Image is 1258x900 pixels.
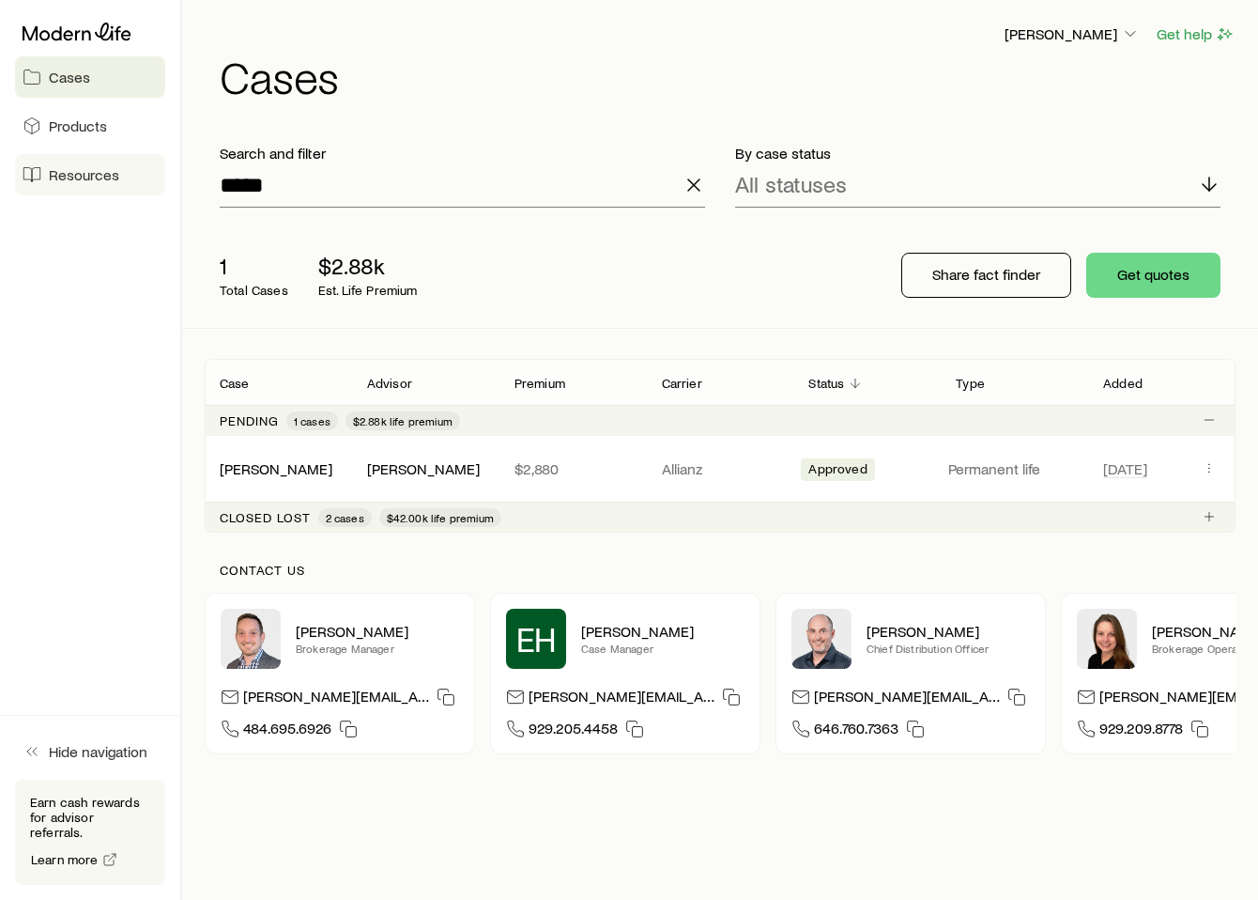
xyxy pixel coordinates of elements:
p: $2,880 [514,459,632,478]
p: By case status [735,144,1220,163]
span: [DATE] [1103,459,1147,478]
button: Get help [1156,23,1235,45]
p: Type [956,376,985,391]
span: 646.760.7363 [814,719,898,744]
p: [PERSON_NAME] [296,622,459,641]
span: Resources [49,165,119,184]
div: Earn cash rewards for advisor referrals.Learn more [15,780,165,885]
p: [PERSON_NAME] [581,622,744,641]
span: EH [516,620,557,658]
a: Products [15,105,165,147]
p: Search and filter [220,144,705,163]
span: Cases [49,68,90,86]
p: [PERSON_NAME] [1005,24,1140,43]
span: 929.209.8778 [1099,719,1183,744]
div: [PERSON_NAME] [220,459,332,479]
h1: Cases [220,54,1235,99]
p: Contact us [220,563,1220,578]
span: 929.205.4458 [529,719,618,744]
button: [PERSON_NAME] [1004,23,1141,46]
img: Dan Pierson [791,609,851,669]
div: Client cases [205,359,1235,533]
p: Permanent life [948,459,1081,478]
p: Chief Distribution Officer [867,641,1030,656]
span: 484.695.6926 [243,719,331,744]
div: [PERSON_NAME] [367,459,480,479]
p: Added [1103,376,1143,391]
p: Case Manager [581,641,744,656]
p: Earn cash rewards for advisor referrals. [30,795,150,840]
p: Advisor [367,376,412,391]
img: Ellen Wall [1077,609,1137,669]
p: [PERSON_NAME][EMAIL_ADDRESS][DOMAIN_NAME] [243,687,429,712]
a: [PERSON_NAME] [220,459,332,477]
p: Premium [514,376,565,391]
a: Resources [15,154,165,195]
button: Get quotes [1086,253,1220,298]
span: $2.88k life premium [353,413,453,428]
p: Pending [220,413,279,428]
span: Approved [808,461,867,481]
p: Share fact finder [932,265,1040,284]
p: [PERSON_NAME] [867,622,1030,641]
span: Products [49,116,107,135]
span: $42.00k life premium [387,510,494,525]
p: Status [808,376,844,391]
p: Case [220,376,250,391]
p: [PERSON_NAME][EMAIL_ADDRESS][DOMAIN_NAME] [814,687,1000,712]
button: Share fact finder [901,253,1071,298]
a: Cases [15,56,165,98]
p: Total Cases [220,283,288,298]
p: Carrier [662,376,702,391]
p: Closed lost [220,510,311,525]
span: 1 cases [294,413,330,428]
p: 1 [220,253,288,279]
p: $2.88k [318,253,418,279]
img: Brandon Parry [221,609,281,669]
span: 2 cases [326,510,364,525]
button: Hide navigation [15,731,165,772]
p: Est. Life Premium [318,283,418,298]
p: All statuses [735,171,847,197]
span: Learn more [31,853,99,866]
p: Allianz [662,459,779,478]
p: Brokerage Manager [296,641,459,656]
p: [PERSON_NAME][EMAIL_ADDRESS][DOMAIN_NAME] [529,687,714,712]
span: Hide navigation [49,742,147,761]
